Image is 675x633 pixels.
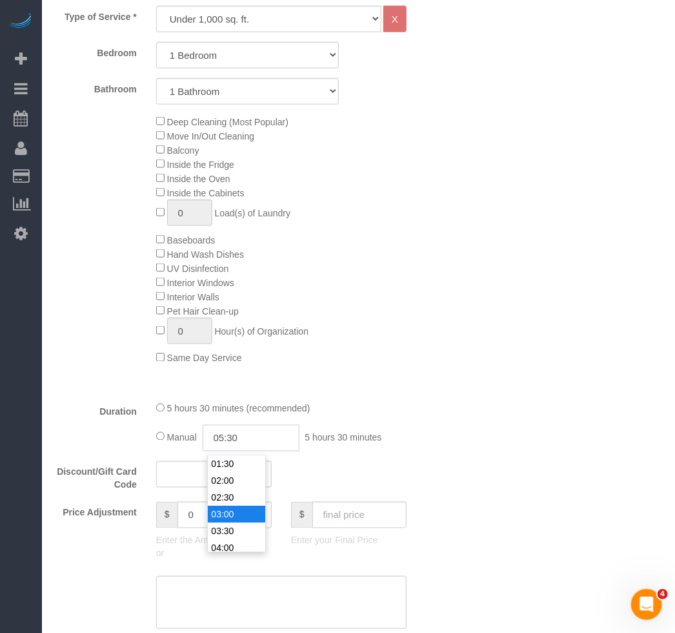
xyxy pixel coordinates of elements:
[167,188,245,198] span: Inside the Cabinets
[167,174,230,184] span: Inside the Oven
[208,456,265,473] li: 01:30
[167,117,288,127] span: Deep Cleaning (Most Popular)
[208,473,265,490] li: 02:00
[45,42,146,59] label: Bedroom
[167,432,197,442] span: Manual
[658,589,668,599] span: 4
[167,278,234,288] span: Interior Windows
[167,404,310,414] span: 5 hours 30 minutes (recommended)
[291,502,312,528] span: $
[45,502,146,519] label: Price Adjustment
[167,235,216,245] span: Baseboards
[45,461,146,492] label: Discount/Gift Card Code
[8,13,34,31] img: Automaid Logo
[312,502,407,528] input: final price
[208,490,265,506] li: 02:30
[167,264,229,274] span: UV Disinfection
[291,534,407,547] p: Enter your Final Price
[45,6,146,23] label: Type of Service *
[215,326,309,337] span: Hour(s) of Organization
[167,145,199,156] span: Balcony
[305,432,381,442] span: 5 hours 30 minutes
[167,306,239,316] span: Pet Hair Clean-up
[167,249,244,260] span: Hand Wash Dishes
[208,523,265,540] li: 03:30
[631,589,662,620] iframe: Intercom live chat
[45,401,146,419] label: Duration
[167,353,242,364] span: Same Day Service
[208,540,265,557] li: 04:00
[167,131,254,141] span: Move In/Out Cleaning
[208,506,265,523] li: 03:00
[167,160,234,170] span: Inside the Fridge
[45,78,146,96] label: Bathroom
[215,208,291,218] span: Load(s) of Laundry
[156,502,177,528] span: $
[156,534,272,560] p: Enter the Amount to Adjust, or
[167,292,219,302] span: Interior Walls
